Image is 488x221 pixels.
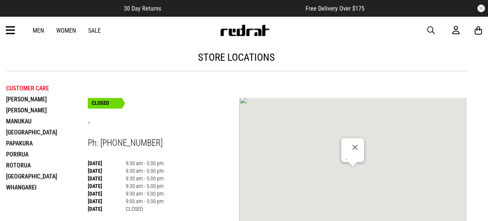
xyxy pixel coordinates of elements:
[56,27,76,34] a: Women
[88,167,126,175] th: [DATE]
[126,205,164,213] td: CLOSED
[346,138,364,156] button: Close
[6,94,88,105] li: [PERSON_NAME]
[6,160,88,171] li: Rotorua
[126,197,164,205] td: 9:00 am - 5:00 pm
[88,205,126,213] th: [DATE]
[6,83,88,94] li: Customer Care
[126,182,164,190] td: 9:30 am - 5:00 pm
[126,167,164,175] td: 9:30 am - 5:00 pm
[88,117,239,129] h3: -
[6,138,88,149] li: Papakura
[6,149,88,160] li: Porirua
[126,175,164,182] td: 9:30 am - 5:00 pm
[88,197,126,205] th: [DATE]
[176,5,290,12] iframe: Customer reviews powered by Trustpilot
[6,116,88,127] li: Manukau
[220,25,270,36] img: Redrat logo
[88,190,126,197] th: [DATE]
[6,51,467,63] h1: store locations
[88,159,126,167] th: [DATE]
[346,156,364,162] div: -
[88,175,126,182] th: [DATE]
[126,190,164,197] td: 9:30 am - 5:00 pm
[88,27,101,34] a: Sale
[124,5,161,12] span: 30 Day Returns
[6,182,88,193] li: Whangarei
[6,127,88,138] li: [GEOGRAPHIC_DATA]
[88,182,126,190] th: [DATE]
[126,159,164,167] td: 9:30 am - 5:00 pm
[6,105,88,116] li: [PERSON_NAME]
[306,5,364,12] span: Free Delivery Over $175
[6,171,88,182] li: [GEOGRAPHIC_DATA]
[88,138,163,148] span: Ph: [PHONE_NUMBER]
[33,27,44,34] a: Men
[88,98,122,109] div: CLOSED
